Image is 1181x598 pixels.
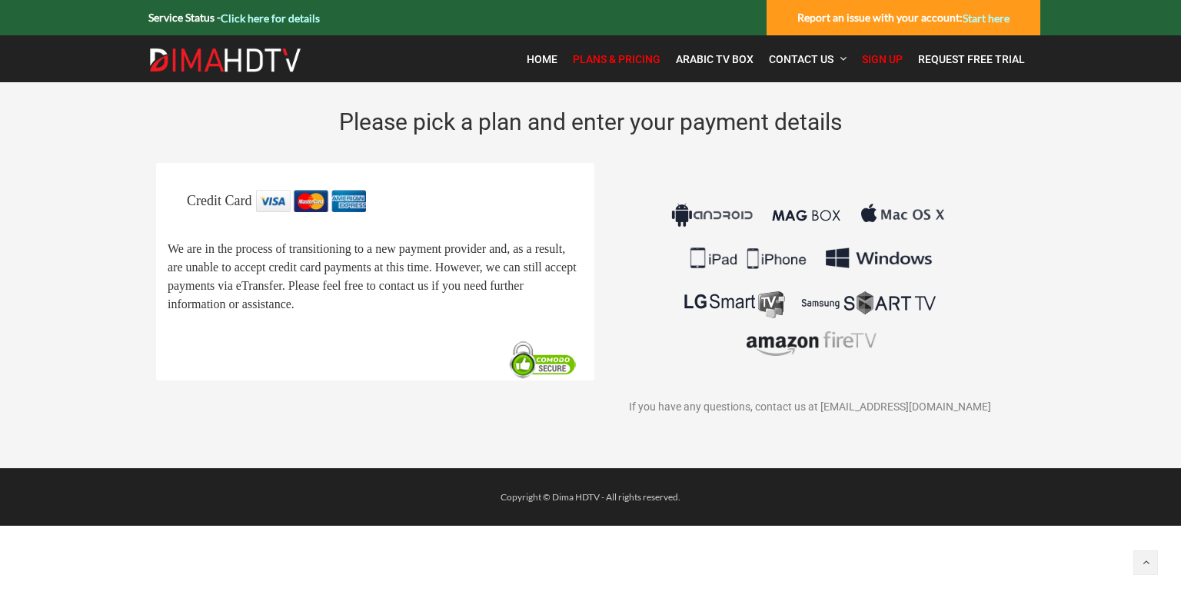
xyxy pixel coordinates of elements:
span: Credit Card [187,194,251,209]
span: Home [527,53,557,65]
strong: Service Status - [148,11,320,24]
span: Arabic TV Box [676,53,754,65]
span: If you have any questions, contact us at [EMAIL_ADDRESS][DOMAIN_NAME] [629,401,991,414]
img: Dima HDTV [148,48,302,72]
a: Contact Us [761,43,854,75]
a: Start here [963,12,1010,25]
span: Request Free Trial [918,53,1025,65]
span: Please pick a plan and enter your payment details [339,108,842,135]
a: Click here for details [221,12,320,25]
span: Plans & Pricing [573,53,660,65]
a: Arabic TV Box [668,43,761,75]
a: Plans & Pricing [565,43,668,75]
span: Sign Up [862,53,903,65]
span: We are in the process of transitioning to a new payment provider and, as a result, are unable to ... [168,242,577,311]
span: Contact Us [769,53,833,65]
div: Copyright © Dima HDTV - All rights reserved. [141,488,1040,507]
a: Home [519,43,565,75]
strong: Report an issue with your account: [797,11,1010,24]
a: Sign Up [854,43,910,75]
a: Request Free Trial [910,43,1033,75]
a: Back to top [1133,550,1158,575]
